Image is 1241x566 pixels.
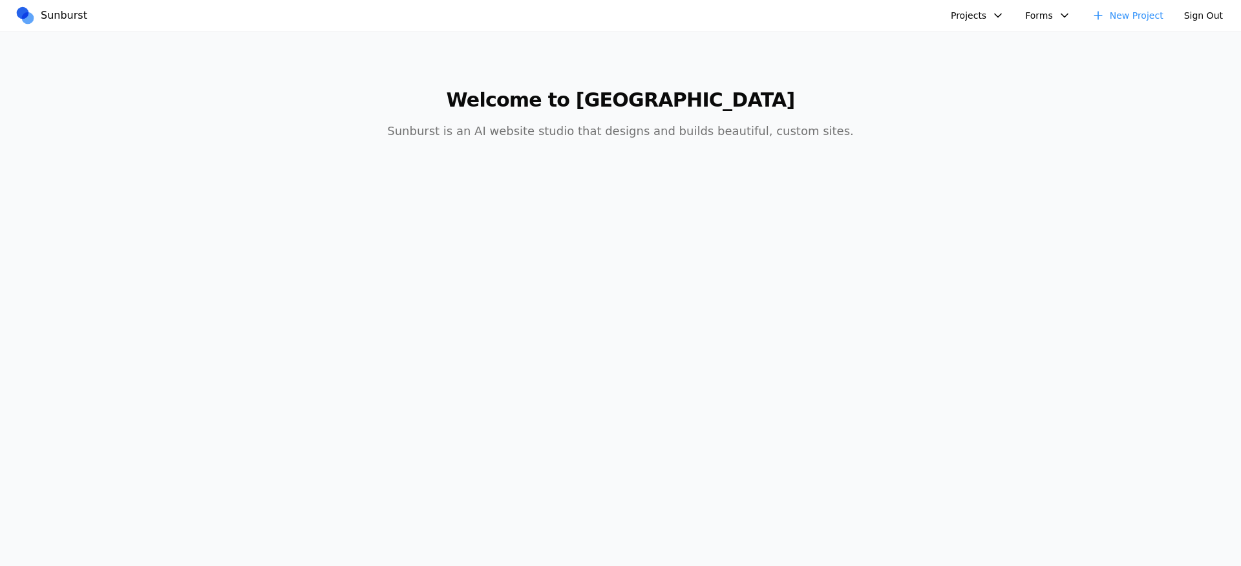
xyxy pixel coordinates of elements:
[943,5,1012,26] button: Projects
[372,89,869,112] h1: Welcome to [GEOGRAPHIC_DATA]
[1017,5,1079,26] button: Forms
[1176,5,1231,26] button: Sign Out
[1084,5,1171,26] a: New Project
[372,122,869,140] p: Sunburst is an AI website studio that designs and builds beautiful, custom sites.
[41,8,87,23] span: Sunburst
[15,6,92,25] a: Sunburst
